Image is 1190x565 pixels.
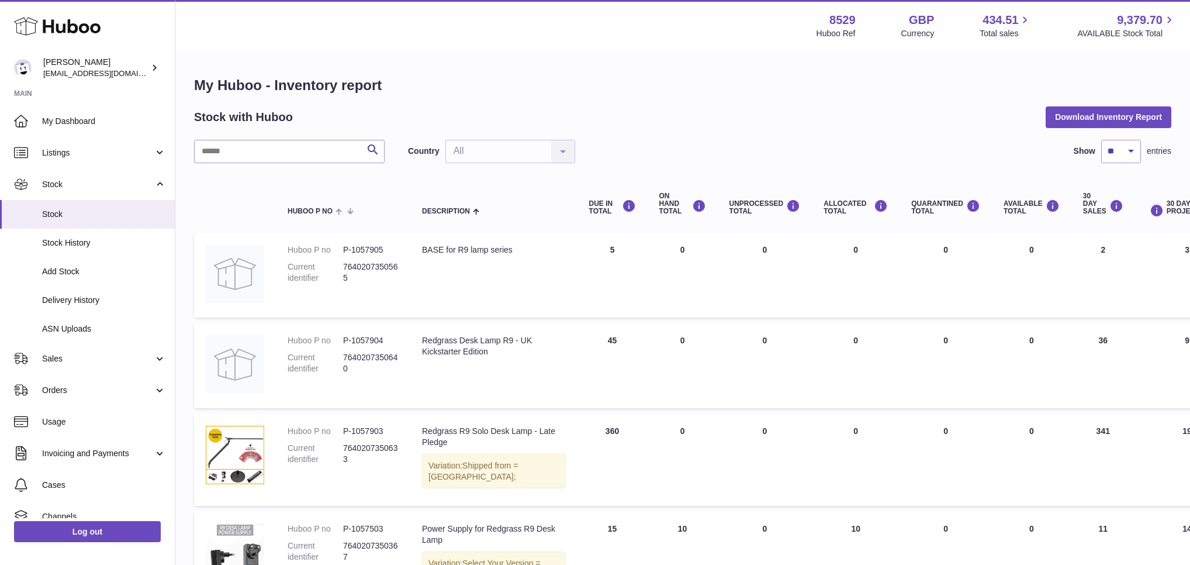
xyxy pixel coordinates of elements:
a: Log out [14,521,161,542]
dt: Current identifier [288,540,343,563]
img: admin@redgrass.ch [14,59,32,77]
dd: 7640207350367 [343,540,399,563]
span: Stock [42,209,166,220]
a: 9,379.70 AVAILABLE Stock Total [1077,12,1176,39]
img: product image [206,335,264,394]
div: Currency [901,28,935,39]
div: ALLOCATED Total [824,199,888,215]
dt: Current identifier [288,261,343,284]
dd: 7640207350565 [343,261,399,284]
h1: My Huboo - Inventory report [194,76,1171,95]
div: 30 DAY SALES [1083,192,1123,216]
span: Shipped from = [GEOGRAPHIC_DATA]; [428,461,518,481]
div: AVAILABLE Total [1004,199,1060,215]
td: 341 [1071,414,1135,507]
td: 0 [812,233,900,318]
dt: Current identifier [288,443,343,465]
div: UNPROCESSED Total [729,199,801,215]
button: Download Inventory Report [1046,106,1171,128]
span: Orders [42,385,154,396]
td: 360 [577,414,648,507]
label: Country [408,146,440,157]
td: 5 [577,233,648,318]
span: Delivery History [42,295,166,306]
span: AVAILABLE Stock Total [1077,28,1176,39]
td: 0 [992,414,1071,507]
img: product image [206,244,264,303]
dd: P-1057903 [343,426,399,437]
span: 0 [943,245,948,254]
td: 0 [718,323,812,408]
span: [EMAIL_ADDRESS][DOMAIN_NAME] [43,68,172,78]
div: QUARANTINED Total [911,199,980,215]
span: Add Stock [42,266,166,277]
dd: P-1057905 [343,244,399,256]
div: Power Supply for Redgrass R9 Desk Lamp [422,523,566,546]
dd: 7640207350633 [343,443,399,465]
span: Invoicing and Payments [42,448,154,459]
td: 0 [648,233,718,318]
div: Huboo Ref [817,28,856,39]
dd: 7640207350640 [343,352,399,374]
span: Description [422,208,470,215]
div: DUE IN TOTAL [589,199,636,215]
span: 9,379.70 [1117,12,1163,28]
a: 434.51 Total sales [980,12,1032,39]
td: 0 [992,233,1071,318]
img: product image [206,426,264,484]
span: Listings [42,147,154,159]
td: 45 [577,323,648,408]
div: Redgrass Desk Lamp R9 - UK Kickstarter Edition [422,335,566,357]
span: Usage [42,416,166,428]
dt: Huboo P no [288,335,343,346]
span: Channels [42,511,166,522]
span: 0 [943,524,948,533]
div: Variation: [422,454,566,489]
td: 0 [718,233,812,318]
dd: P-1057503 [343,523,399,535]
td: 0 [648,414,718,507]
span: Cases [42,480,166,491]
span: Huboo P no [288,208,333,215]
span: 0 [943,426,948,436]
div: ON HAND Total [659,192,706,216]
td: 0 [812,414,900,507]
td: 2 [1071,233,1135,318]
td: 0 [992,323,1071,408]
td: 0 [718,414,812,507]
td: 0 [812,323,900,408]
span: entries [1147,146,1171,157]
div: BASE for R9 lamp series [422,244,566,256]
span: Stock History [42,237,166,249]
dt: Current identifier [288,352,343,374]
dd: P-1057904 [343,335,399,346]
span: 0 [943,336,948,345]
dt: Huboo P no [288,244,343,256]
span: Sales [42,353,154,364]
strong: 8529 [829,12,856,28]
td: 36 [1071,323,1135,408]
dt: Huboo P no [288,523,343,535]
td: 0 [648,323,718,408]
div: [PERSON_NAME] [43,57,148,79]
span: Stock [42,179,154,190]
h2: Stock with Huboo [194,109,293,125]
span: 434.51 [983,12,1018,28]
span: My Dashboard [42,116,166,127]
dt: Huboo P no [288,426,343,437]
span: Total sales [980,28,1032,39]
div: Redgrass R9 Solo Desk Lamp - Late Pledge [422,426,566,448]
strong: GBP [909,12,934,28]
span: ASN Uploads [42,323,166,335]
label: Show [1074,146,1095,157]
